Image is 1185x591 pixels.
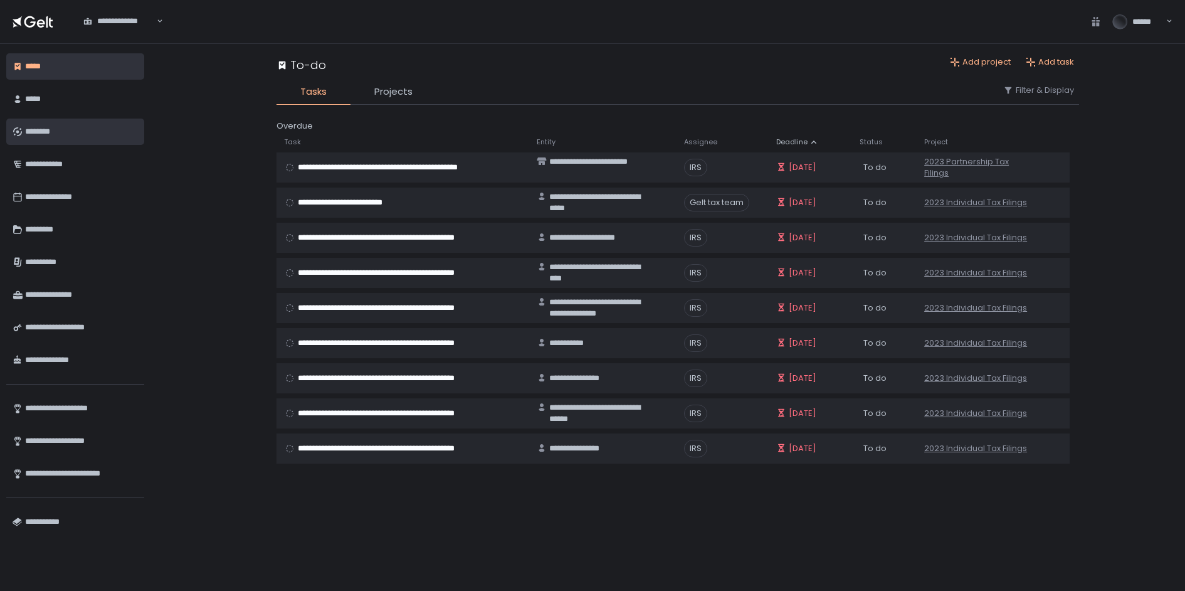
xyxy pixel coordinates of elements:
span: IRS [684,264,707,282]
a: 2023 Individual Tax Filings [924,408,1027,419]
span: To do [863,232,887,243]
a: 2023 Partnership Tax Filings [924,156,1030,179]
span: Entity [537,137,556,147]
span: [DATE] [789,373,816,384]
a: 2023 Individual Tax Filings [924,232,1027,243]
span: Tasks [300,85,327,99]
a: 2023 Individual Tax Filings [924,338,1027,349]
span: To do [863,267,887,279]
span: Task [284,137,301,147]
span: [DATE] [789,267,816,279]
input: Search for option [83,27,155,40]
button: Filter & Display [1003,85,1074,96]
span: Assignee [684,137,717,147]
span: [DATE] [789,443,816,454]
span: [DATE] [789,408,816,419]
a: 2023 Individual Tax Filings [924,302,1027,314]
span: Project [924,137,948,147]
span: IRS [684,299,707,317]
span: IRS [684,334,707,352]
span: [DATE] [789,338,816,349]
span: To do [863,373,887,384]
span: IRS [684,440,707,457]
a: 2023 Individual Tax Filings [924,443,1027,454]
span: IRS [684,370,707,387]
span: Status [860,137,883,147]
a: 2023 Individual Tax Filings [924,373,1027,384]
span: IRS [684,229,707,247]
button: Add project [950,56,1011,68]
span: To do [863,197,887,208]
span: IRS [684,405,707,422]
div: Search for option [75,9,163,35]
span: To do [863,338,887,349]
span: To do [863,443,887,454]
span: [DATE] [789,197,816,208]
span: Projects [374,85,413,99]
span: Deadline [776,137,808,147]
span: [DATE] [789,232,816,243]
span: [DATE] [789,302,816,314]
span: To do [863,408,887,419]
span: To do [863,162,887,173]
span: IRS [684,159,707,176]
button: Add task [1026,56,1074,68]
span: [DATE] [789,162,816,173]
div: Overdue [276,120,1079,132]
a: 2023 Individual Tax Filings [924,267,1027,279]
div: To-do [276,56,326,73]
a: 2023 Individual Tax Filings [924,197,1027,208]
span: Gelt tax team [684,194,749,211]
span: To do [863,302,887,314]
